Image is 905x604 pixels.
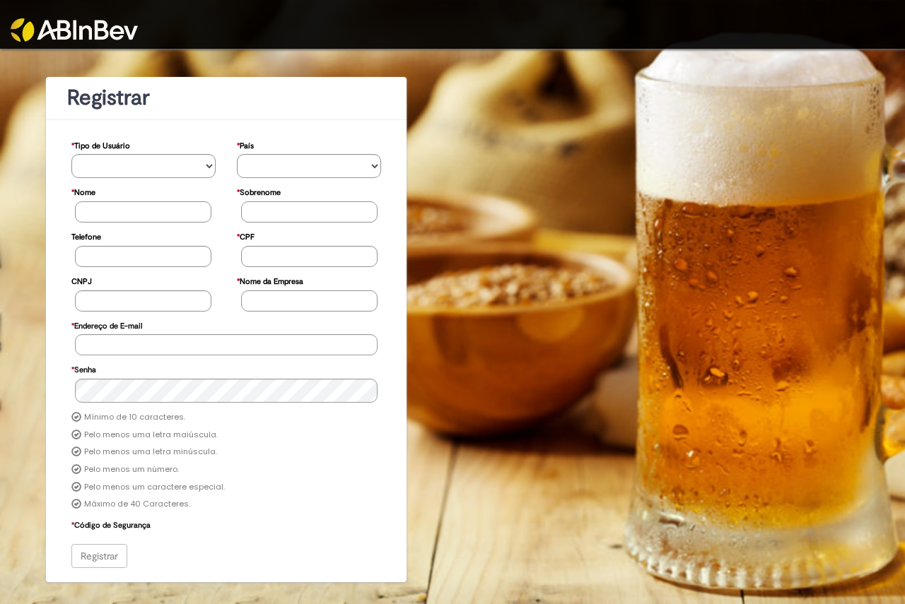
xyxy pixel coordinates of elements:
[11,18,138,42] img: ABInbev-white.png
[71,314,142,335] label: Endereço de E-mail
[71,134,130,155] label: Tipo de Usuário
[71,270,92,290] label: CNPJ
[237,134,254,155] label: País
[84,446,217,458] label: Pelo menos uma letra minúscula.
[237,225,255,246] label: CPF
[84,464,179,475] label: Pelo menos um número.
[71,225,101,246] label: Telefone
[237,270,303,290] label: Nome da Empresa
[67,86,385,109] h1: Registrar
[84,412,185,423] label: Mínimo de 10 caracteres.
[71,181,95,201] label: Nome
[71,358,96,379] label: Senha
[237,181,281,201] label: Sobrenome
[84,499,190,510] label: Máximo de 40 Caracteres.
[84,430,218,441] label: Pelo menos uma letra maiúscula.
[84,482,225,493] label: Pelo menos um caractere especial.
[71,514,151,534] label: Código de Segurança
